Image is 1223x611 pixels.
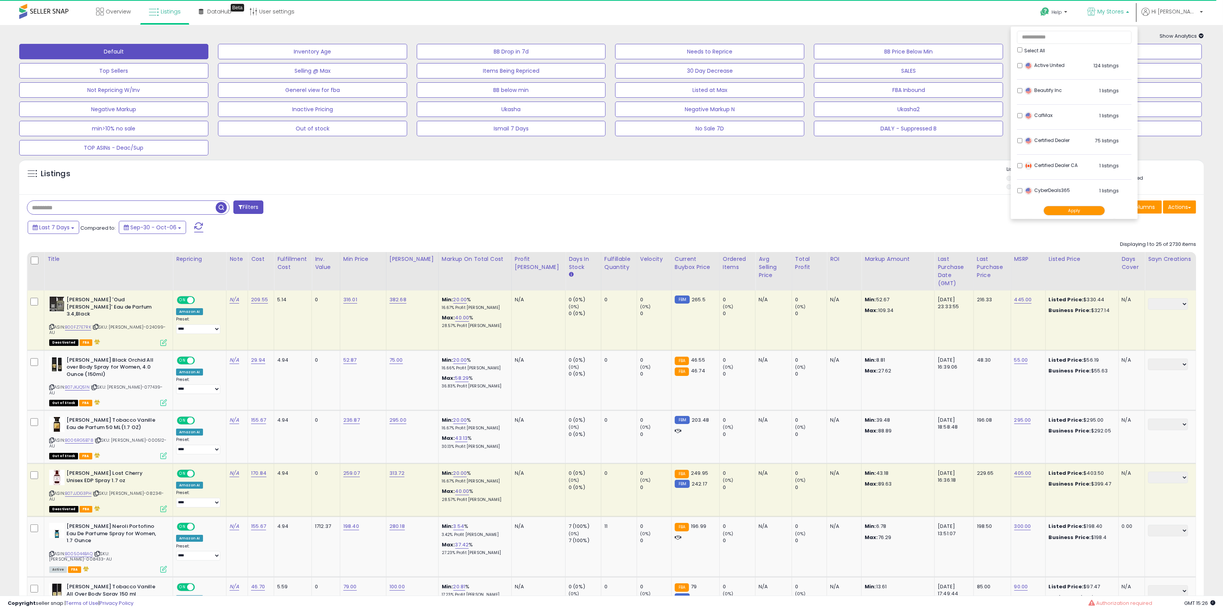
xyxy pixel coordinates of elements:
[442,323,506,329] p: 28.57% Profit [PERSON_NAME]
[865,469,876,477] strong: Min:
[640,431,671,438] div: 0
[251,356,265,364] a: 29.94
[1151,8,1198,15] span: Hi [PERSON_NAME]
[1049,296,1113,303] div: $330.44
[1160,32,1204,40] span: Show Analytics
[795,255,824,271] div: Total Profit
[1141,8,1203,25] a: Hi [PERSON_NAME]
[640,417,671,424] div: 0
[455,314,469,322] a: 40.00
[315,357,334,364] div: 0
[417,102,606,117] button: Ukasha
[455,374,469,382] a: 58.29
[19,63,208,78] button: Top Sellers
[233,200,263,214] button: Filters
[640,371,671,377] div: 0
[515,296,559,303] div: N/A
[67,296,160,320] b: [PERSON_NAME] 'Oud [PERSON_NAME]' Eau de Parfum 3.4,Black
[1025,187,1070,194] span: CyberDeals365
[1122,255,1142,271] div: Days Cover
[723,304,734,310] small: (0%)
[675,367,689,376] small: FBA
[1014,356,1028,364] a: 55.00
[1025,112,1053,119] span: CafMax
[417,44,606,59] button: BB Drop in 7d
[1014,583,1028,591] a: 90.00
[442,444,506,449] p: 30.13% Profit [PERSON_NAME]
[865,307,928,314] p: 109.34
[455,434,468,442] a: 43.13
[569,357,601,364] div: 0 (0%)
[1014,416,1031,424] a: 295.00
[640,255,668,263] div: Velocity
[65,384,90,391] a: B07JKJQ51N
[830,417,855,424] div: N/A
[640,357,671,364] div: 0
[194,297,206,304] span: OFF
[640,304,651,310] small: (0%)
[453,296,467,304] a: 20.00
[251,296,268,304] a: 209.55
[865,357,928,364] p: 8.81
[1040,7,1050,17] i: Get Help
[723,357,755,364] div: 0
[66,599,98,607] a: Terms of Use
[675,357,689,365] small: FBA
[1049,416,1084,424] b: Listed Price:
[67,357,160,380] b: [PERSON_NAME] Black Orchid All over Body Spray for Women, 4.0 Ounce (150ml)
[691,367,705,374] span: 46.74
[389,416,406,424] a: 295.00
[92,399,100,405] i: hazardous material
[343,469,360,477] a: 259.07
[442,434,455,442] b: Max:
[442,296,453,303] b: Min:
[723,364,734,370] small: (0%)
[49,357,65,372] img: 416MTAABp-L._SL40_.jpg
[1025,137,1032,145] img: usa.png
[1025,137,1070,144] span: Certified Dealer
[343,523,359,530] a: 198.40
[442,435,506,449] div: %
[92,452,100,458] i: hazardous material
[453,523,464,530] a: 3.54
[615,102,804,117] button: Negative Markup N
[1099,87,1119,94] span: 1 listings
[417,121,606,136] button: Ismail 7 Days
[830,357,855,364] div: N/A
[515,357,559,364] div: N/A
[442,469,453,477] b: Min:
[49,470,167,511] div: ASIN:
[442,366,506,371] p: 16.66% Profit [PERSON_NAME]
[795,357,827,364] div: 0
[1049,427,1113,434] div: $292.05
[938,417,968,431] div: [DATE] 18:58:48
[442,356,453,364] b: Min:
[49,453,78,459] span: All listings that are currently out of stock and unavailable for purchase on Amazon
[251,583,265,591] a: 46.70
[1049,417,1113,424] div: $295.00
[442,417,506,431] div: %
[230,356,239,364] a: N/A
[1025,62,1065,68] span: Active United
[251,469,266,477] a: 170.84
[49,296,65,312] img: 41oYcJIzYnL._SL40_.jpg
[218,44,407,59] button: Inventory Age
[723,296,755,303] div: 0
[176,377,220,394] div: Preset:
[442,375,506,389] div: %
[865,416,876,424] strong: Min:
[1097,8,1124,15] span: My Stores
[49,324,166,336] span: | SKU: [PERSON_NAME]-024099-AU
[178,417,187,424] span: ON
[315,417,334,424] div: 0
[442,416,453,424] b: Min:
[65,324,91,331] a: B00FZ7E7RK
[1148,255,1193,263] div: Sayn Creations
[19,102,208,117] button: Negative Markup
[417,82,606,98] button: BB below min
[615,63,804,78] button: 30 Day Decrease
[65,490,92,497] a: B07JJDG3PH
[453,469,467,477] a: 20.00
[49,523,65,538] img: 21lAE7OsBQL._SL40_.jpg
[161,8,181,15] span: Listings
